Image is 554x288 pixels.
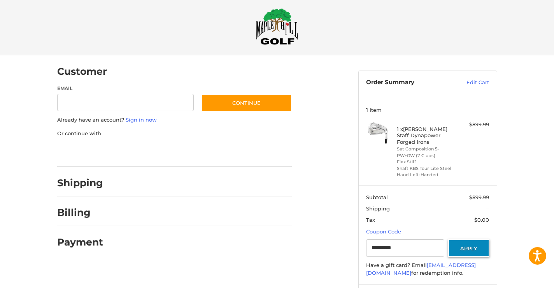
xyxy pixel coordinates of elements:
[458,121,489,129] div: $899.99
[54,145,113,159] iframe: PayPal-paypal
[397,171,456,178] li: Hand Left-Handed
[256,8,298,45] img: Maple Hill Golf
[57,207,103,219] h2: Billing
[366,217,375,223] span: Tax
[397,126,456,145] h4: 1 x [PERSON_NAME] Staff Dynapower Forged Irons
[366,194,388,200] span: Subtotal
[366,79,450,87] h3: Order Summary
[186,145,245,159] iframe: PayPal-venmo
[490,267,554,288] iframe: Google Customer Reviews
[57,177,103,189] h2: Shipping
[57,65,107,78] h2: Customer
[448,239,489,257] button: Apply
[397,146,456,159] li: Set Composition 5-PW+GW (7 Clubs)
[366,261,489,277] div: Have a gift card? Email for redemption info.
[397,159,456,165] li: Flex Stiff
[469,194,489,200] span: $899.99
[366,262,476,276] a: [EMAIL_ADDRESS][DOMAIN_NAME]
[366,205,390,212] span: Shipping
[126,117,157,123] a: Sign in now
[474,217,489,223] span: $0.00
[57,236,103,248] h2: Payment
[366,228,401,235] a: Coupon Code
[57,130,292,138] p: Or continue with
[366,239,444,257] input: Gift Certificate or Coupon Code
[485,205,489,212] span: --
[57,85,194,92] label: Email
[450,79,489,87] a: Edit Cart
[57,116,292,124] p: Already have an account?
[121,145,179,159] iframe: PayPal-paylater
[366,107,489,113] h3: 1 Item
[202,94,292,112] button: Continue
[397,165,456,172] li: Shaft KBS Tour Lite Steel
